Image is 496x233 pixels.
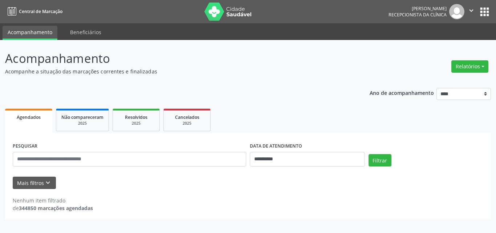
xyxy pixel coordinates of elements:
[370,88,434,97] p: Ano de acompanhamento
[478,5,491,18] button: apps
[451,60,488,73] button: Relatórios
[65,26,106,39] a: Beneficiários
[5,68,345,75] p: Acompanhe a situação das marcações correntes e finalizadas
[3,26,57,40] a: Acompanhamento
[369,154,391,166] button: Filtrar
[175,114,199,120] span: Cancelados
[449,4,464,19] img: img
[125,114,147,120] span: Resolvidos
[464,4,478,19] button: 
[250,141,302,152] label: DATA DE ATENDIMENTO
[61,121,103,126] div: 2025
[5,49,345,68] p: Acompanhamento
[17,114,41,120] span: Agendados
[19,205,93,212] strong: 344850 marcações agendadas
[44,179,52,187] i: keyboard_arrow_down
[13,197,93,204] div: Nenhum item filtrado
[5,5,62,17] a: Central de Marcação
[13,141,37,152] label: PESQUISAR
[467,7,475,15] i: 
[169,121,205,126] div: 2025
[13,204,93,212] div: de
[118,121,154,126] div: 2025
[61,114,103,120] span: Não compareceram
[13,177,56,189] button: Mais filtroskeyboard_arrow_down
[389,12,447,18] span: Recepcionista da clínica
[389,5,447,12] div: [PERSON_NAME]
[19,8,62,15] span: Central de Marcação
